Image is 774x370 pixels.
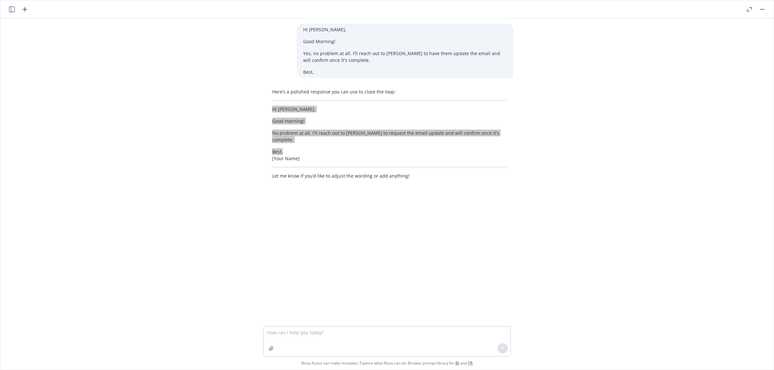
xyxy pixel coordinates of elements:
[272,118,507,124] p: Good morning!
[272,130,507,143] p: No problem at all. I'll reach out to [PERSON_NAME] to request the email update and will confirm o...
[303,38,507,45] p: Good Morning!
[455,360,459,366] a: BI
[272,148,507,162] p: Best, [Your Name]
[272,88,507,95] p: Here’s a polished response you can use to close the loop:
[468,360,473,366] a: TR
[301,356,473,370] span: Nova Assist can make mistakes. Explore what Nova can do: Browse prompt library for and
[303,69,507,75] p: Best,
[272,172,507,179] p: Let me know if you’d like to adjust the wording or add anything!
[303,50,507,63] p: Yes, no problem at all. I'll reach out to [PERSON_NAME] to have them update the email and will co...
[272,106,507,112] p: Hi [PERSON_NAME],
[303,26,507,33] p: Hi [PERSON_NAME],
